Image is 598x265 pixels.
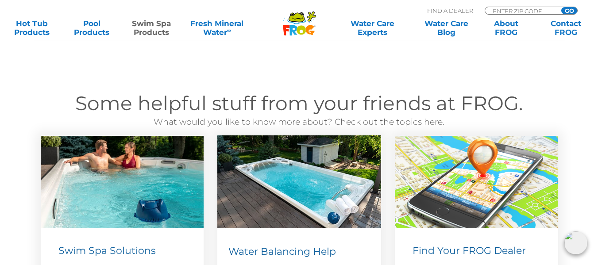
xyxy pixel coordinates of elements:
a: Swim SpaProducts [128,19,175,37]
img: Find a Dealer Image (546 x 310 px) [395,136,558,228]
sup: ∞ [227,27,231,34]
a: ContactFROG [543,19,589,37]
p: Find A Dealer [427,7,473,15]
a: PoolProducts [69,19,115,37]
input: Zip Code Form [492,7,552,15]
img: openIcon [564,231,587,254]
span: Swim Spa Solutions [58,245,156,257]
a: Water CareBlog [423,19,470,37]
a: Fresh MineralWater∞ [188,19,246,37]
span: Find Your FROG Dealer [413,245,526,257]
span: Water Balancing Help [228,246,336,257]
a: Hot TubProducts [9,19,55,37]
img: swim-spa-solutions-v3 [41,136,204,228]
input: GO [561,7,577,14]
img: water-balancing-help-swim-spa [217,135,381,228]
a: Water CareExperts [335,19,410,37]
a: AboutFROG [483,19,529,37]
